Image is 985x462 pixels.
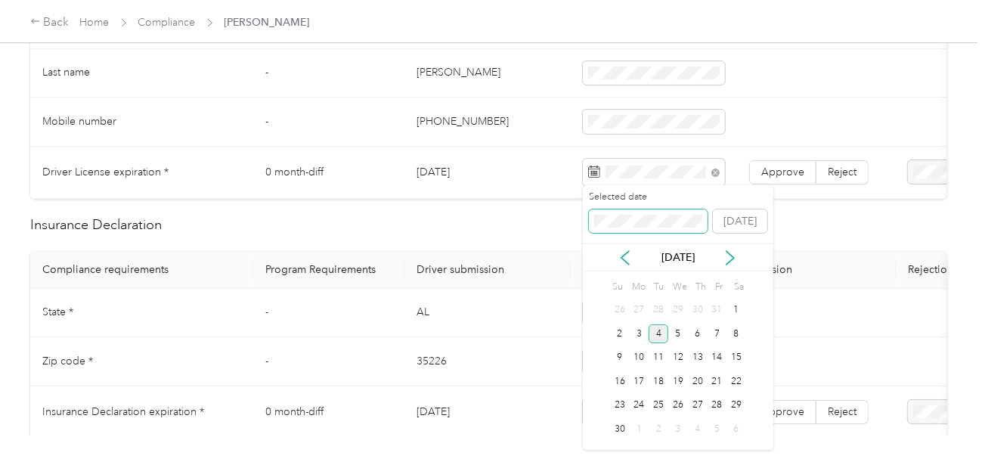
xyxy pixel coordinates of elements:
div: 6 [726,420,746,439]
div: 28 [708,396,727,415]
td: Insurance Declaration expiration * [30,386,253,439]
div: 2 [610,324,630,343]
div: 27 [688,396,708,415]
div: 24 [630,396,649,415]
td: AL [404,289,571,338]
div: Mo [630,277,646,298]
p: [DATE] [646,250,710,265]
div: Back [30,14,70,32]
span: Zip code * [42,355,93,367]
a: Compliance [138,16,196,29]
td: - [253,337,404,386]
div: 30 [688,301,708,320]
th: Decision [737,251,896,289]
div: Th [693,277,708,298]
span: Driver License expiration * [42,166,169,178]
div: 10 [630,349,649,367]
span: [PERSON_NAME] [225,14,310,30]
div: 20 [688,372,708,391]
div: 23 [610,396,630,415]
iframe: Everlance-gr Chat Button Frame [900,377,985,462]
label: Selected date [589,191,708,204]
th: Program Requirements [253,251,404,289]
div: 26 [668,396,688,415]
div: 29 [668,301,688,320]
div: Fr [712,277,726,298]
div: 26 [610,301,630,320]
th: Driver submission [404,251,571,289]
div: 6 [688,324,708,343]
div: We [671,277,688,298]
div: 22 [726,372,746,391]
div: 4 [688,420,708,439]
div: 7 [708,324,727,343]
div: 11 [649,349,668,367]
th: Reviewer input [571,251,737,289]
div: 29 [726,396,746,415]
div: 30 [610,420,630,439]
td: Mobile number [30,98,253,147]
div: 21 [708,372,727,391]
th: Compliance requirements [30,251,253,289]
td: 0 month-diff [253,386,404,439]
button: [DATE] [713,209,767,234]
div: 25 [649,396,668,415]
div: 16 [610,372,630,391]
div: 1 [726,301,746,320]
div: 3 [668,420,688,439]
div: 8 [726,324,746,343]
td: - [253,289,404,338]
td: 0 month-diff [253,147,404,199]
div: 12 [668,349,688,367]
td: Last name [30,49,253,98]
div: Su [610,277,624,298]
div: 28 [649,301,668,320]
span: Last name [42,66,90,79]
span: Reject [828,166,856,178]
div: 3 [630,324,649,343]
div: 9 [610,349,630,367]
span: Mobile number [42,115,116,128]
div: 2 [649,420,668,439]
div: 4 [649,324,668,343]
div: 19 [668,372,688,391]
td: [PHONE_NUMBER] [404,98,571,147]
span: State * [42,305,73,318]
div: 13 [688,349,708,367]
td: 35226 [404,337,571,386]
td: Zip code * [30,337,253,386]
div: 14 [708,349,727,367]
div: 15 [726,349,746,367]
div: 27 [630,301,649,320]
td: - [253,98,404,147]
span: Approve [761,405,804,418]
a: Home [80,16,110,29]
div: Tu [651,277,665,298]
div: 18 [649,372,668,391]
div: Sa [732,277,746,298]
td: State * [30,289,253,338]
td: Driver License expiration * [30,147,253,199]
td: [PERSON_NAME] [404,49,571,98]
div: 5 [668,324,688,343]
td: [DATE] [404,386,571,439]
div: 17 [630,372,649,391]
td: - [253,49,404,98]
h2: Insurance Declaration [30,215,947,235]
span: Reject [828,405,856,418]
div: 5 [708,420,727,439]
span: Approve [761,166,804,178]
div: 1 [630,420,649,439]
td: [DATE] [404,147,571,199]
span: Insurance Declaration expiration * [42,405,204,418]
div: 31 [708,301,727,320]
